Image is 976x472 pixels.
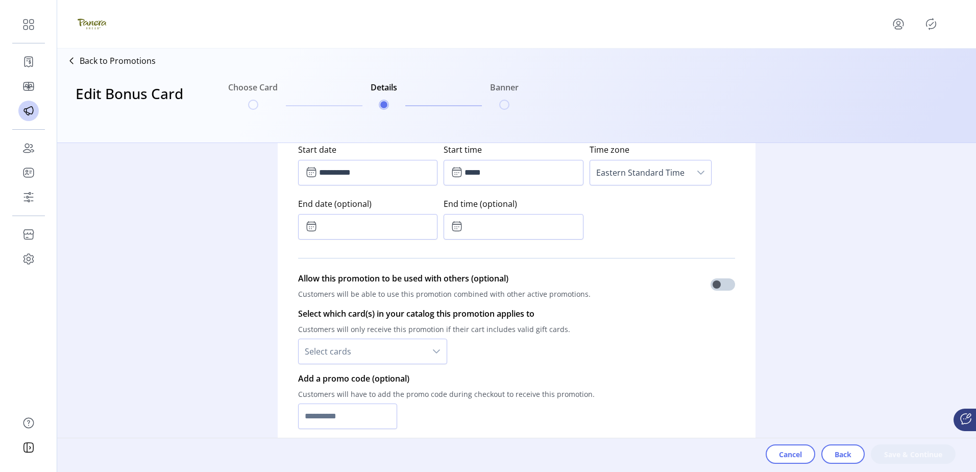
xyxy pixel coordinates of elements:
h3: Edit Bonus Card [76,83,183,125]
label: End date (optional) [298,194,437,214]
img: logo [78,10,106,38]
label: Start date [298,139,437,160]
p: Select which card(s) in your catalog this promotion applies to [298,308,570,320]
label: Start time [444,139,583,160]
label: End time (optional) [444,194,583,214]
button: Cancel [766,444,815,464]
p: Add a promo code (optional) [298,372,595,385]
h6: Details [371,81,397,100]
p: Allow this promotion to be used with others (optional) [298,272,591,285]
span: Eastern Standard Time [590,160,691,185]
label: Time zone [590,139,735,160]
button: menu [878,12,923,36]
span: Select cards [299,339,426,364]
p: Back to Promotions [80,55,156,67]
button: Back [821,444,865,464]
button: Publisher Panel [923,16,939,32]
span: Back [835,449,851,460]
p: Customers will be able to use this promotion combined with other active promotions. [298,285,591,303]
span: Cancel [779,449,802,460]
p: Customers will have to add the promo code during checkout to receive this promotion. [298,385,595,404]
p: Customers will only receive this promotion if their cart includes valid gift cards. [298,320,570,339]
div: dropdown trigger [691,160,711,185]
div: dropdown trigger [426,339,447,364]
